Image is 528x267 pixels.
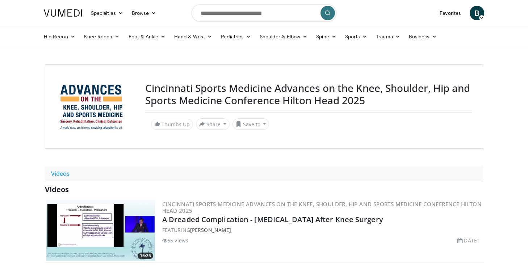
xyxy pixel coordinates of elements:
img: 60ef40af-1302-4535-b73f-8ed6c6785ed4.300x170_q85_crop-smart_upscale.jpg [46,199,155,261]
a: Hand & Wrist [170,29,217,44]
a: B [470,6,484,20]
a: Spine [312,29,340,44]
li: 65 views [162,237,188,244]
a: Sports [341,29,372,44]
div: FEATURING [162,226,482,234]
a: Cincinnati Sports Medicine Advances on the Knee, Shoulder, Hip and Sports Medicine Conference Hil... [162,200,482,214]
span: Videos [45,185,69,194]
input: Search topics, interventions [192,4,336,22]
a: Shoulder & Elbow [255,29,312,44]
img: VuMedi Logo [44,9,82,17]
a: Thumbs Up [151,119,193,130]
button: Share [196,118,230,130]
button: Save to [232,118,269,130]
a: [PERSON_NAME] [190,226,231,233]
a: 15:25 [46,199,155,261]
a: Business [405,29,441,44]
a: Foot & Ankle [124,29,170,44]
a: Pediatrics [217,29,255,44]
a: A Dreaded Complication - [MEDICAL_DATA] After Knee Surgery [162,215,383,224]
a: Specialties [87,6,127,20]
a: Favorites [435,6,465,20]
a: Browse [127,6,161,20]
a: Trauma [372,29,405,44]
a: Hip Recon [39,29,80,44]
li: [DATE] [457,237,479,244]
a: Videos [45,166,76,181]
h3: Cincinnati Sports Medicine Advances on the Knee, Shoulder, Hip and Sports Medicine Conference Hil... [145,82,473,106]
span: 15:25 [138,253,153,259]
a: Knee Recon [80,29,124,44]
